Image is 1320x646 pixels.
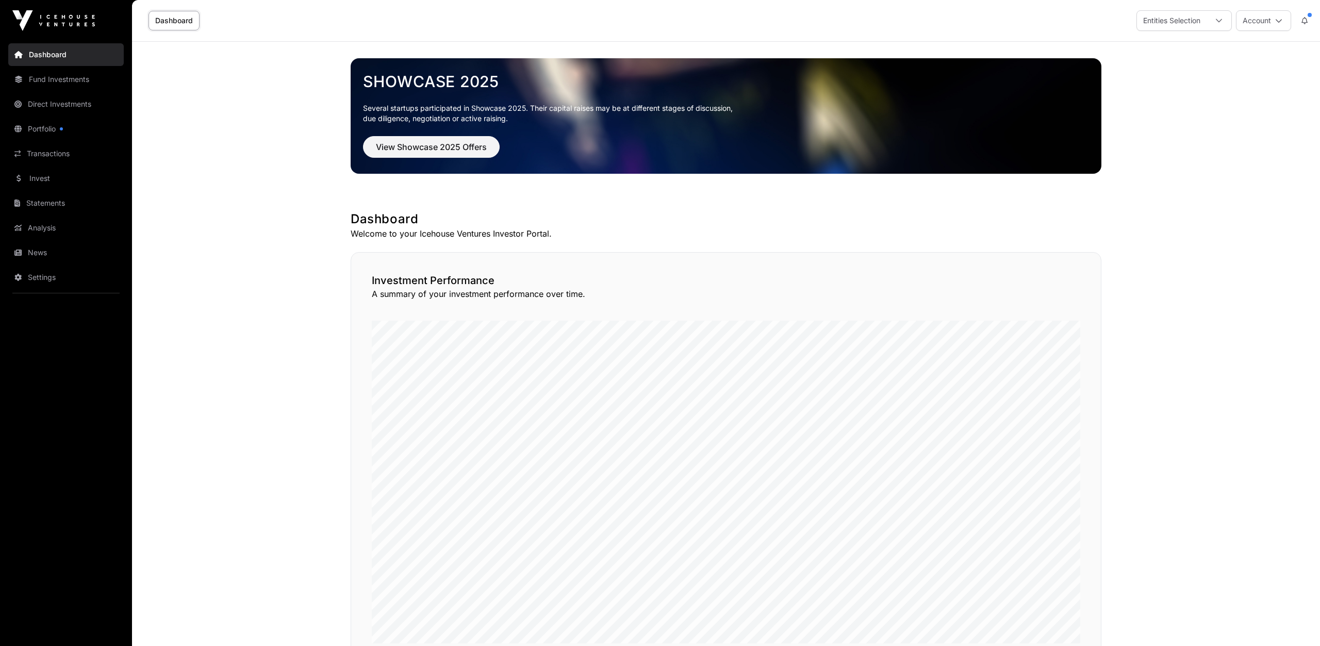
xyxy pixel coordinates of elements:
[376,141,487,153] span: View Showcase 2025 Offers
[8,241,124,264] a: News
[12,10,95,31] img: Icehouse Ventures Logo
[148,11,200,30] a: Dashboard
[372,273,1080,288] h2: Investment Performance
[1236,10,1291,31] button: Account
[8,43,124,66] a: Dashboard
[351,58,1101,174] img: Showcase 2025
[8,93,124,115] a: Direct Investments
[8,167,124,190] a: Invest
[363,72,1089,91] a: Showcase 2025
[351,227,1101,240] p: Welcome to your Icehouse Ventures Investor Portal.
[1137,11,1207,30] div: Entities Selection
[8,68,124,91] a: Fund Investments
[363,103,1089,124] p: Several startups participated in Showcase 2025. Their capital raises may be at different stages o...
[8,266,124,289] a: Settings
[8,142,124,165] a: Transactions
[372,288,1080,300] p: A summary of your investment performance over time.
[363,136,500,158] button: View Showcase 2025 Offers
[8,118,124,140] a: Portfolio
[8,217,124,239] a: Analysis
[351,211,1101,227] h1: Dashboard
[363,146,500,157] a: View Showcase 2025 Offers
[8,192,124,214] a: Statements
